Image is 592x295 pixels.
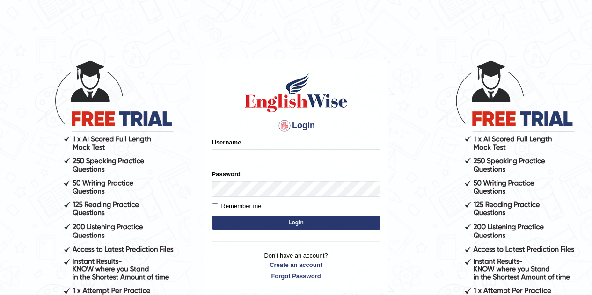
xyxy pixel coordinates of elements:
[212,203,218,209] input: Remember me
[212,251,380,280] p: Don't have an account?
[212,272,380,281] a: Forgot Password
[212,138,241,147] label: Username
[243,72,350,114] img: Logo of English Wise sign in for intelligent practice with AI
[212,260,380,269] a: Create an account
[212,216,380,230] button: Login
[212,170,241,179] label: Password
[212,201,262,211] label: Remember me
[212,118,380,133] h4: Login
